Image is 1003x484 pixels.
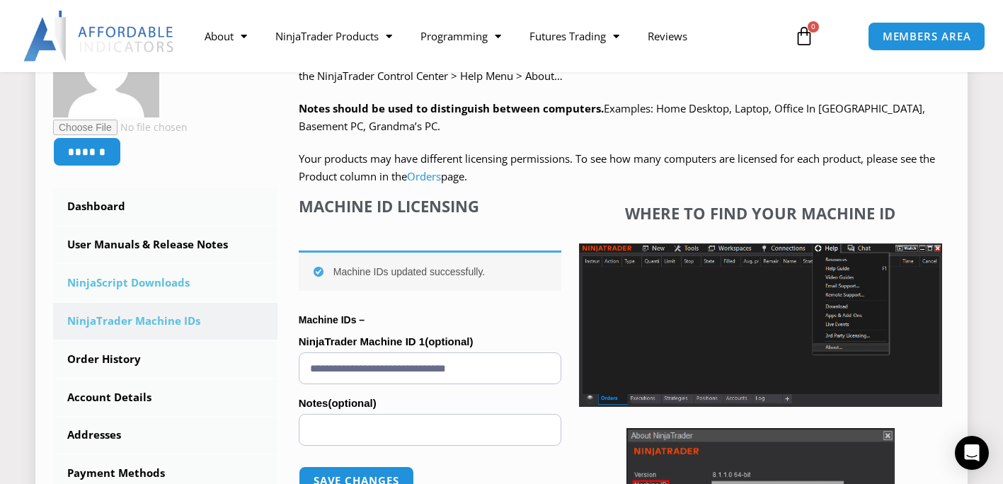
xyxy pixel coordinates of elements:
a: Orders [407,169,441,183]
a: Reviews [634,20,701,52]
a: Account Details [53,379,277,416]
strong: Notes should be used to distinguish between computers. [299,101,604,115]
img: Screenshot 2025-01-17 1155544 | Affordable Indicators – NinjaTrader [579,243,942,407]
a: Futures Trading [515,20,634,52]
span: Your products may have different licensing permissions. To see how many computers are licensed fo... [299,151,935,184]
a: User Manuals & Release Notes [53,226,277,263]
label: NinjaTrader Machine ID 1 [299,331,561,352]
a: Order History [53,341,277,378]
span: MEMBERS AREA [883,31,971,42]
a: Dashboard [53,188,277,225]
div: Machine IDs updated successfully. [299,250,561,291]
a: MEMBERS AREA [868,22,986,51]
a: Addresses [53,417,277,454]
a: NinjaTrader Machine IDs [53,303,277,340]
span: (optional) [425,335,473,347]
h4: Where to find your Machine ID [579,204,942,222]
label: Notes [299,393,561,414]
a: Programming [406,20,515,52]
span: (optional) [328,397,376,409]
strong: Machine IDs – [299,314,365,325]
nav: Menu [190,20,782,52]
a: About [190,20,261,52]
a: NinjaScript Downloads [53,265,277,301]
img: LogoAI | Affordable Indicators – NinjaTrader [23,11,176,62]
div: Open Intercom Messenger [955,436,989,470]
span: 0 [808,21,819,33]
a: 0 [773,16,835,57]
h4: Machine ID Licensing [299,197,561,215]
span: Examples: Home Desktop, Laptop, Office In [GEOGRAPHIC_DATA], Basement PC, Grandma’s PC. [299,101,925,134]
a: NinjaTrader Products [261,20,406,52]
